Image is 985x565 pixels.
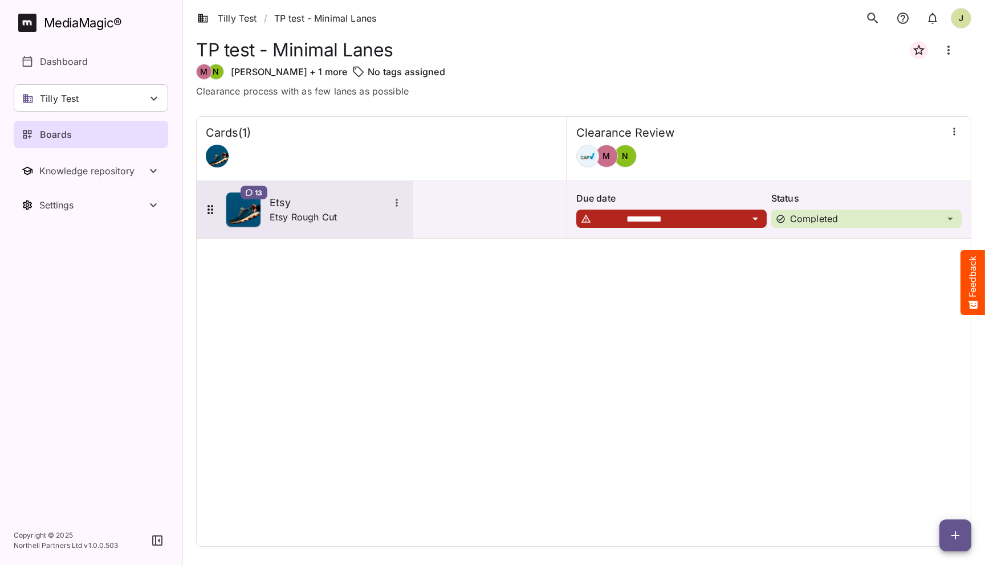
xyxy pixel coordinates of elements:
[264,11,267,25] span: /
[352,65,365,79] img: tag-outline.svg
[40,55,88,68] p: Dashboard
[790,214,838,223] p: Completed
[14,541,119,551] p: Northell Partners Ltd v 1.0.0.503
[208,64,224,80] div: N
[576,191,767,205] p: Due date
[14,530,119,541] p: Copyright © 2025
[40,92,79,105] p: Tilly Test
[595,145,618,167] div: M
[614,145,637,167] div: N
[40,128,72,141] p: Boards
[270,196,389,210] h5: Etsy
[196,64,212,80] div: M
[576,126,674,140] h4: Clearance Review
[389,195,404,210] button: More options for Etsy
[368,65,445,79] p: No tags assigned
[861,6,885,30] button: search
[921,6,944,30] button: notifications
[14,157,168,185] nav: Knowledge repository
[14,48,168,75] a: Dashboard
[206,126,251,140] h4: Cards ( 1 )
[226,193,261,227] img: Asset Thumbnail
[960,250,985,315] button: Feedback
[197,11,257,25] a: Tilly Test
[270,210,337,224] p: Etsy Rough Cut
[892,6,914,30] button: notifications
[255,188,262,197] span: 13
[14,191,168,219] button: Toggle Settings
[14,157,168,185] button: Toggle Knowledge repository
[935,36,962,64] button: Board more options
[951,8,971,28] div: J
[196,84,971,98] p: Clearance process with as few lanes as possible
[14,121,168,148] a: Boards
[771,191,962,205] p: Status
[14,191,168,219] nav: Settings
[231,65,347,79] p: [PERSON_NAME] + 1 more
[196,39,393,60] h1: TP test - Minimal Lanes
[39,199,146,211] div: Settings
[44,14,122,32] div: MediaMagic ®
[39,165,146,177] div: Knowledge repository
[18,14,168,32] a: MediaMagic®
